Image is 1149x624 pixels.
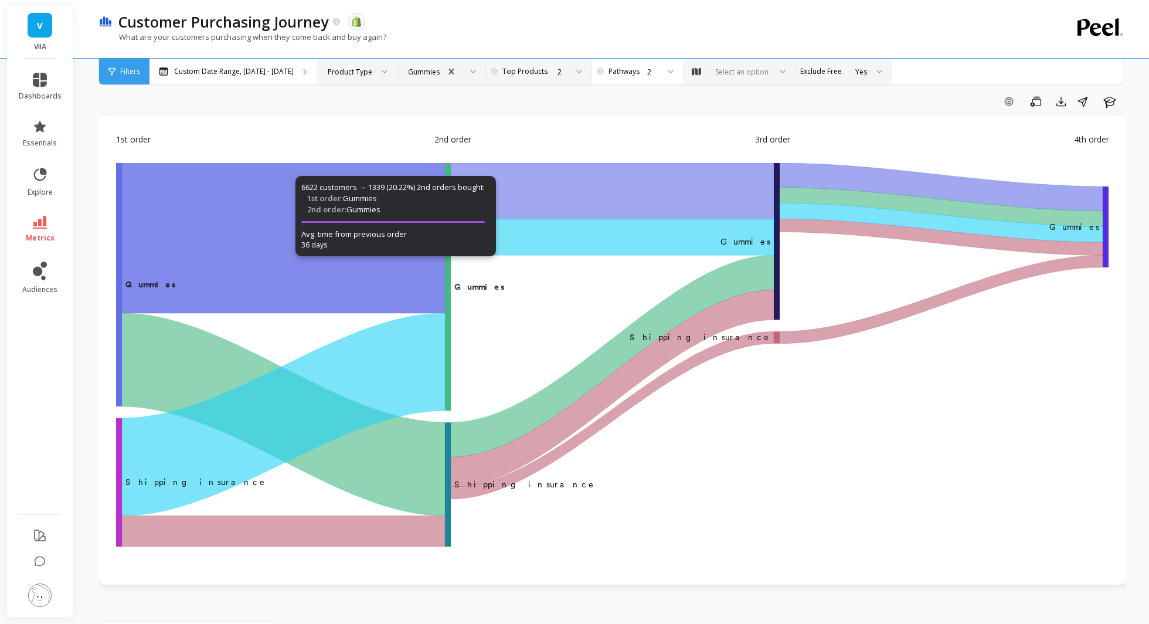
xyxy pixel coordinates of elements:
p: Customer Purchasing Journey [118,12,328,32]
span: Filters [120,67,140,76]
div: Gummies [408,66,440,77]
text: ‌Gummies [125,280,176,289]
span: 2nd order [434,133,471,145]
div: Yes [855,66,867,77]
span: 4th order [1074,133,1109,145]
p: Custom Date Range, [DATE] - [DATE] [174,67,294,76]
span: V [37,19,43,32]
span: essentials [23,138,57,148]
img: api.shopify.svg [351,16,362,27]
img: audience_map.svg [692,67,701,76]
svg: A chart. [116,163,1109,551]
text: ​Gummies [720,237,770,246]
text: ‌Shipping insurance [125,477,266,487]
p: What are your customers purchasing when they come back and buy again? [98,32,386,42]
img: header icon [98,16,113,28]
text: Gummies [454,282,505,291]
div: Product Type [328,66,372,77]
div: 2 [647,66,658,77]
span: metrics [26,233,55,243]
text: Shipping insurance [454,480,595,489]
span: 1st order [116,133,151,145]
text: Gummies [1049,222,1099,232]
text: ​Shipping insurance [630,333,770,342]
p: VIIA [19,42,62,52]
img: profile picture [28,584,52,607]
span: 3rd order [755,133,790,145]
span: dashboards [19,91,62,101]
div: Select an option [713,66,770,77]
div: 2 [557,66,567,77]
span: explore [28,188,53,197]
span: audiences [22,285,57,294]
